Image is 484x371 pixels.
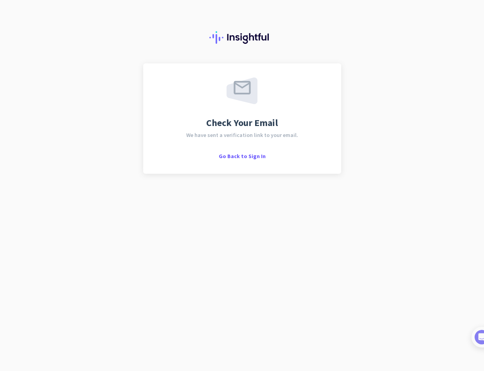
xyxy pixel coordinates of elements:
img: Insightful [209,31,275,44]
img: email-sent [227,77,257,104]
span: Go Back to Sign In [219,153,266,160]
span: We have sent a verification link to your email. [186,132,298,138]
span: Check Your Email [206,118,278,128]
